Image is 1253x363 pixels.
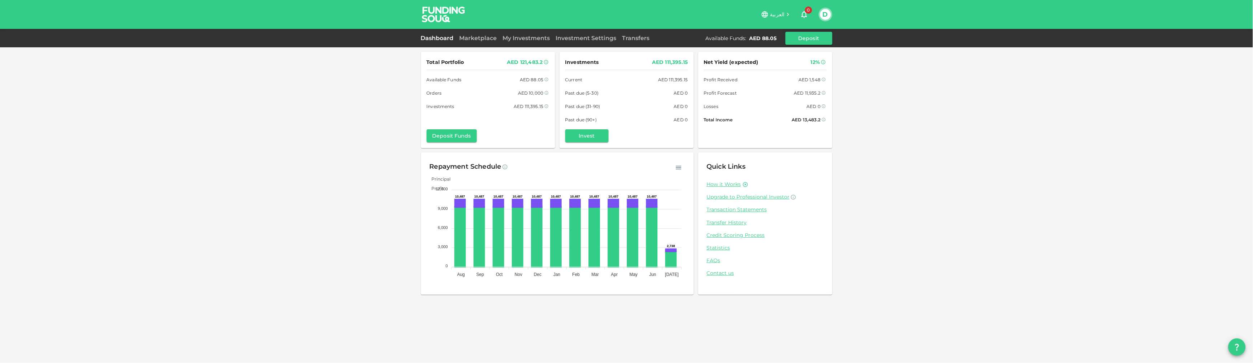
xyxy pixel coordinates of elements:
[674,116,688,124] div: AED 0
[707,206,824,213] a: Transaction Statements
[565,129,609,142] button: Invest
[811,58,820,67] div: 12%
[518,89,544,97] div: AED 10,000
[792,116,821,124] div: AED 13,483.2
[565,58,599,67] span: Investments
[476,272,484,277] tspan: Sep
[427,76,462,83] span: Available Funds
[496,272,503,277] tspan: Oct
[749,35,777,42] div: AED 88.05
[565,76,583,83] span: Current
[629,272,638,277] tspan: May
[704,58,759,67] span: Net Yield (expected)
[704,89,737,97] span: Profit Forecast
[704,116,733,124] span: Total Income
[427,103,454,110] span: Investments
[658,76,688,83] div: AED 111,395.15
[435,187,448,191] tspan: 12,000
[805,7,812,14] span: 0
[707,181,741,188] a: How it Works
[707,194,790,200] span: Upgrade to Professional Investor
[520,76,543,83] div: AED 88.05
[794,89,821,97] div: AED 11,935.2
[457,35,500,42] a: Marketplace
[707,163,746,170] span: Quick Links
[674,89,688,97] div: AED 0
[426,186,444,191] span: Profit
[707,270,824,277] a: Contact us
[514,272,522,277] tspan: Nov
[565,116,597,124] span: Past due (90+)
[565,89,599,97] span: Past due (5-30)
[619,35,653,42] a: Transfers
[507,58,543,67] div: AED 121,483.2
[1228,338,1246,356] button: question
[553,272,560,277] tspan: Jan
[438,206,448,211] tspan: 9,000
[553,35,619,42] a: Investment Settings
[457,272,465,277] tspan: Aug
[572,272,580,277] tspan: Feb
[611,272,618,277] tspan: Apr
[427,89,442,97] span: Orders
[820,9,831,20] button: D
[665,272,679,277] tspan: [DATE]
[445,264,448,268] tspan: 0
[707,219,824,226] a: Transfer History
[770,11,785,18] span: العربية
[707,257,824,264] a: FAQs
[707,232,824,239] a: Credit Scoring Process
[426,176,451,182] span: Principal
[707,194,824,200] a: Upgrade to Professional Investor
[421,35,457,42] a: Dashboard
[427,129,477,142] button: Deposit Funds
[427,58,464,67] span: Total Portfolio
[649,272,656,277] tspan: Jun
[704,76,738,83] span: Profit Received
[430,161,501,173] div: Repayment Schedule
[652,58,688,67] div: AED 111,395.15
[707,245,824,251] a: Statistics
[706,35,747,42] div: Available Funds :
[438,225,448,230] tspan: 6,000
[799,76,821,83] div: AED 1,548
[797,7,812,22] button: 0
[807,103,821,110] div: AED 0
[591,272,599,277] tspan: Mar
[704,103,719,110] span: Losses
[514,103,543,110] div: AED 111,395.15
[534,272,541,277] tspan: Dec
[565,103,600,110] span: Past due (31-90)
[438,245,448,249] tspan: 3,000
[674,103,688,110] div: AED 0
[500,35,553,42] a: My Investments
[786,32,832,45] button: Deposit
